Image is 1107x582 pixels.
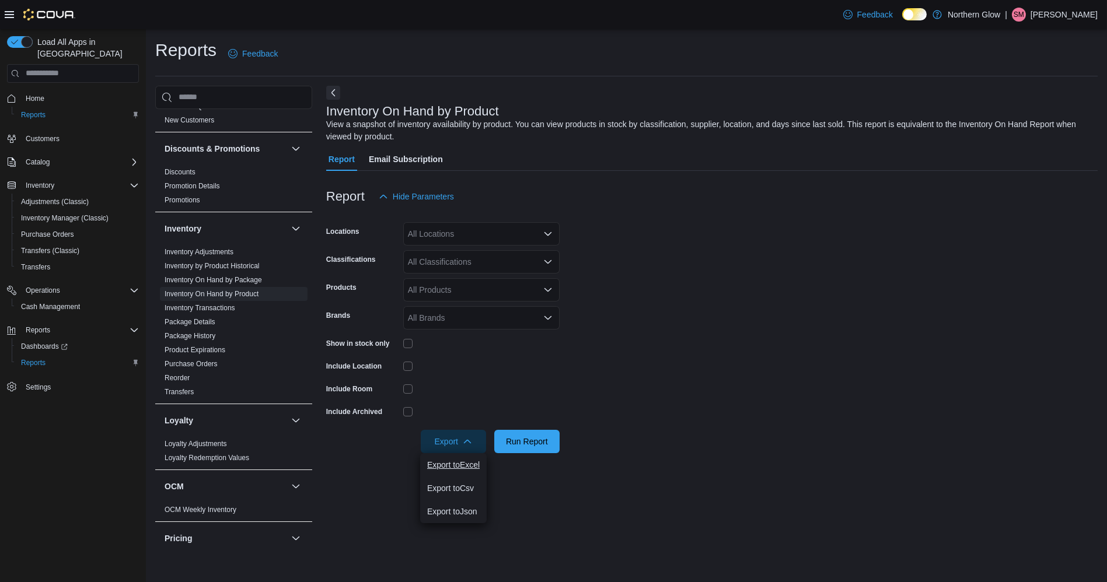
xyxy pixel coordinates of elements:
[165,345,225,355] span: Product Expirations
[16,356,139,370] span: Reports
[165,115,214,125] span: New Customers
[428,430,479,453] span: Export
[16,195,139,209] span: Adjustments (Classic)
[165,359,218,369] span: Purchase Orders
[326,311,350,320] label: Brands
[165,439,227,448] span: Loyalty Adjustments
[2,177,144,194] button: Inventory
[543,229,553,239] button: Open list of options
[289,413,303,427] button: Loyalty
[326,407,382,416] label: Include Archived
[1031,8,1098,22] p: [PERSON_NAME]
[21,131,139,146] span: Customers
[21,178,59,192] button: Inventory
[21,380,55,394] a: Settings
[326,283,357,292] label: Products
[7,85,139,426] nav: Complex example
[2,322,144,338] button: Reports
[26,286,60,295] span: Operations
[165,182,220,190] a: Promotion Details
[21,155,139,169] span: Catalog
[16,211,139,225] span: Inventory Manager (Classic)
[12,194,144,210] button: Adjustments (Classic)
[165,275,262,285] span: Inventory On Hand by Package
[165,532,287,544] button: Pricing
[16,260,55,274] a: Transfers
[165,304,235,312] a: Inventory Transactions
[165,318,215,326] a: Package Details
[21,379,139,394] span: Settings
[165,195,200,205] span: Promotions
[12,338,144,355] a: Dashboards
[21,358,46,367] span: Reports
[420,453,487,476] button: Export toExcel
[224,42,282,65] a: Feedback
[289,531,303,545] button: Pricing
[26,134,60,143] span: Customers
[12,107,144,123] button: Reports
[165,223,287,234] button: Inventory
[165,262,260,270] a: Inventory by Product Historical
[21,178,139,192] span: Inventory
[21,283,139,297] span: Operations
[329,148,355,171] span: Report
[165,453,249,462] span: Loyalty Redemption Values
[165,374,190,382] a: Reorder
[165,181,220,191] span: Promotion Details
[21,302,80,311] span: Cash Management
[165,440,227,448] a: Loyalty Adjustments
[165,143,260,155] h3: Discounts & Promotions
[2,282,144,299] button: Operations
[165,388,194,396] a: Transfers
[165,332,215,340] a: Package History
[12,243,144,259] button: Transfers (Classic)
[26,383,51,392] span: Settings
[165,360,218,368] a: Purchase Orders
[420,500,487,523] button: Export toJson
[21,230,74,239] span: Purchase Orders
[21,323,55,337] button: Reports
[16,108,139,122] span: Reports
[16,244,84,258] a: Transfers (Classic)
[369,148,443,171] span: Email Subscription
[948,8,1000,22] p: Northern Glow
[165,247,233,257] span: Inventory Adjustments
[506,436,548,447] span: Run Report
[16,227,139,241] span: Purchase Orders
[16,227,79,241] a: Purchase Orders
[12,259,144,275] button: Transfers
[12,210,144,226] button: Inventory Manager (Classic)
[21,92,49,106] a: Home
[242,48,278,59] span: Feedback
[21,262,50,272] span: Transfers
[165,481,184,492] h3: OCM
[427,507,480,516] span: Export to Json
[16,108,50,122] a: Reports
[165,532,192,544] h3: Pricing
[21,246,79,255] span: Transfers (Classic)
[326,362,382,371] label: Include Location
[165,116,214,124] a: New Customers
[16,300,85,314] a: Cash Management
[1012,8,1026,22] div: Sajid Mahmud
[16,300,139,314] span: Cash Management
[421,430,486,453] button: Export
[21,197,89,206] span: Adjustments (Classic)
[165,303,235,313] span: Inventory Transactions
[155,437,312,469] div: Loyalty
[26,181,54,190] span: Inventory
[165,505,236,514] span: OCM Weekly Inventory
[326,86,340,100] button: Next
[2,378,144,395] button: Settings
[26,325,50,335] span: Reports
[165,167,195,177] span: Discounts
[165,276,262,284] a: Inventory On Hand by Package
[165,481,287,492] button: OCM
[393,191,454,202] span: Hide Parameters
[21,91,139,106] span: Home
[155,165,312,212] div: Discounts & Promotions
[326,104,499,118] h3: Inventory On Hand by Product
[427,483,480,493] span: Export to Csv
[857,9,893,20] span: Feedback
